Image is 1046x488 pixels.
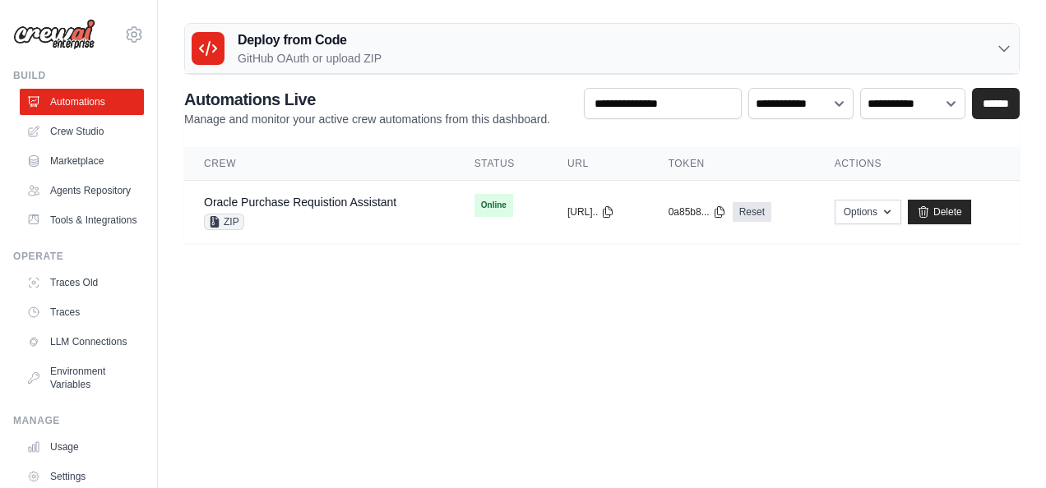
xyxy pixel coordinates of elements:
[20,358,144,398] a: Environment Variables
[13,414,144,427] div: Manage
[733,202,771,222] a: Reset
[649,147,815,181] th: Token
[20,269,144,296] a: Traces Old
[184,88,550,111] h2: Automations Live
[204,196,396,209] a: Oracle Purchase Requistion Assistant
[20,329,144,355] a: LLM Connections
[238,50,382,67] p: GitHub OAuth or upload ZIP
[548,147,649,181] th: URL
[204,214,244,230] span: ZIP
[184,111,550,127] p: Manage and monitor your active crew automations from this dashboard.
[184,147,455,181] th: Crew
[13,69,144,82] div: Build
[20,89,144,115] a: Automations
[835,200,901,224] button: Options
[13,19,95,50] img: Logo
[815,147,1020,181] th: Actions
[455,147,548,181] th: Status
[20,177,144,204] a: Agents Repository
[13,250,144,263] div: Operate
[238,30,382,50] h3: Deploy from Code
[474,194,513,217] span: Online
[669,205,726,219] button: 0a85b8...
[20,148,144,174] a: Marketplace
[20,207,144,233] a: Tools & Integrations
[20,118,144,145] a: Crew Studio
[908,200,971,224] a: Delete
[20,299,144,325] a: Traces
[20,434,144,460] a: Usage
